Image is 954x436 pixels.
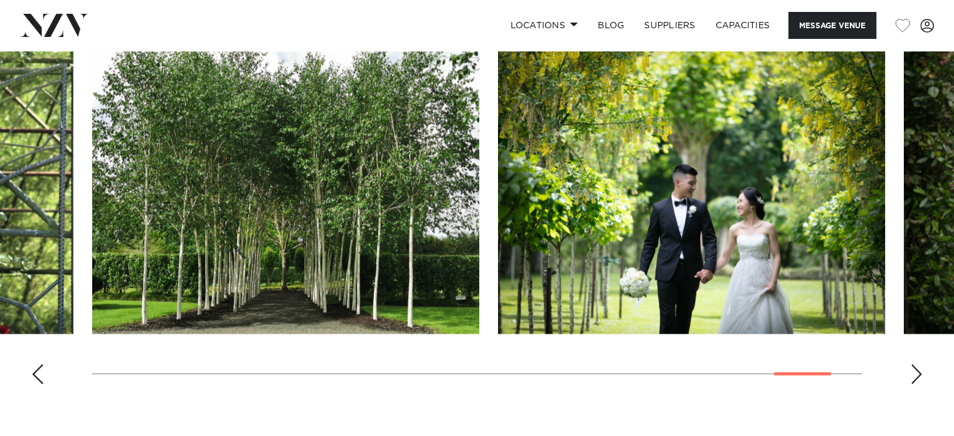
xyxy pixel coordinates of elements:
[92,50,479,334] swiper-slide: 24 / 26
[20,14,88,36] img: nzv-logo.png
[588,12,634,39] a: BLOG
[788,12,876,39] button: Message Venue
[500,12,588,39] a: Locations
[706,12,780,39] a: Capacities
[498,50,885,334] swiper-slide: 25 / 26
[634,12,705,39] a: SUPPLIERS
